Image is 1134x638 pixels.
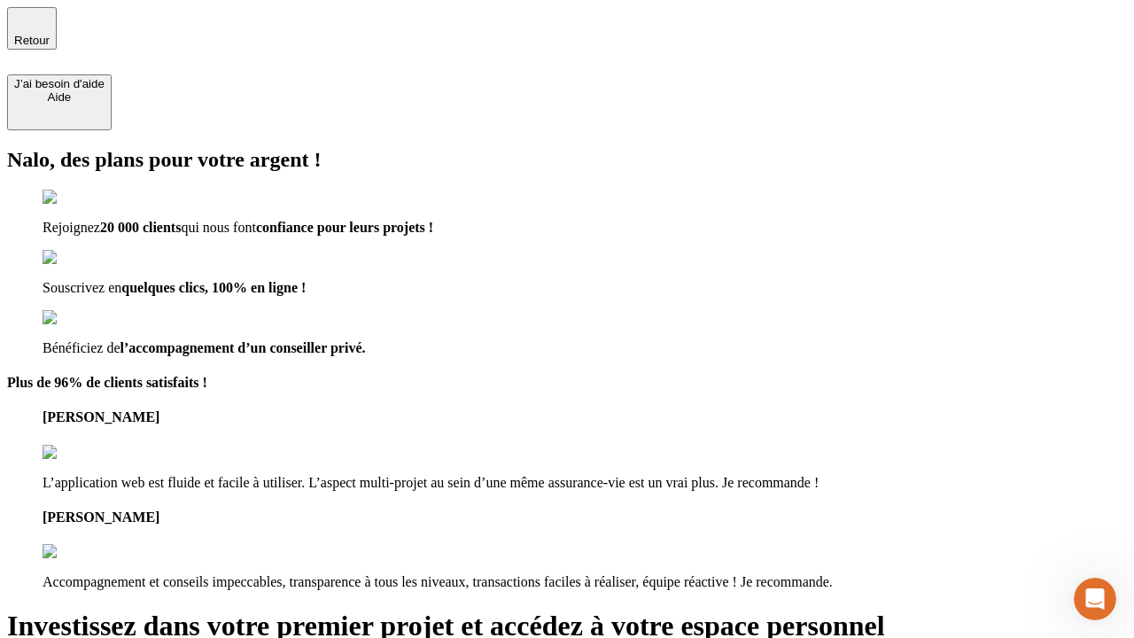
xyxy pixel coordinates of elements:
span: Souscrivez en [43,280,121,295]
img: checkmark [43,310,119,326]
span: Rejoignez [43,220,100,235]
span: qui nous font [181,220,255,235]
iframe: Intercom live chat [1074,578,1116,620]
h4: Plus de 96% de clients satisfaits ! [7,375,1127,391]
p: Accompagnement et conseils impeccables, transparence à tous les niveaux, transactions faciles à r... [43,574,1127,590]
div: Aide [14,90,105,104]
button: J’ai besoin d'aideAide [7,74,112,130]
button: Retour [7,7,57,50]
div: J’ai besoin d'aide [14,77,105,90]
span: l’accompagnement d’un conseiller privé. [120,340,366,355]
h4: [PERSON_NAME] [43,510,1127,525]
img: checkmark [43,190,119,206]
h4: [PERSON_NAME] [43,409,1127,425]
span: Bénéficiez de [43,340,120,355]
h2: Nalo, des plans pour votre argent ! [7,148,1127,172]
p: L’application web est fluide et facile à utiliser. L’aspect multi-projet au sein d’une même assur... [43,475,1127,491]
span: 20 000 clients [100,220,182,235]
img: reviews stars [43,544,130,560]
img: reviews stars [43,445,130,461]
span: confiance pour leurs projets ! [256,220,433,235]
span: Retour [14,34,50,47]
span: quelques clics, 100% en ligne ! [121,280,306,295]
img: checkmark [43,250,119,266]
